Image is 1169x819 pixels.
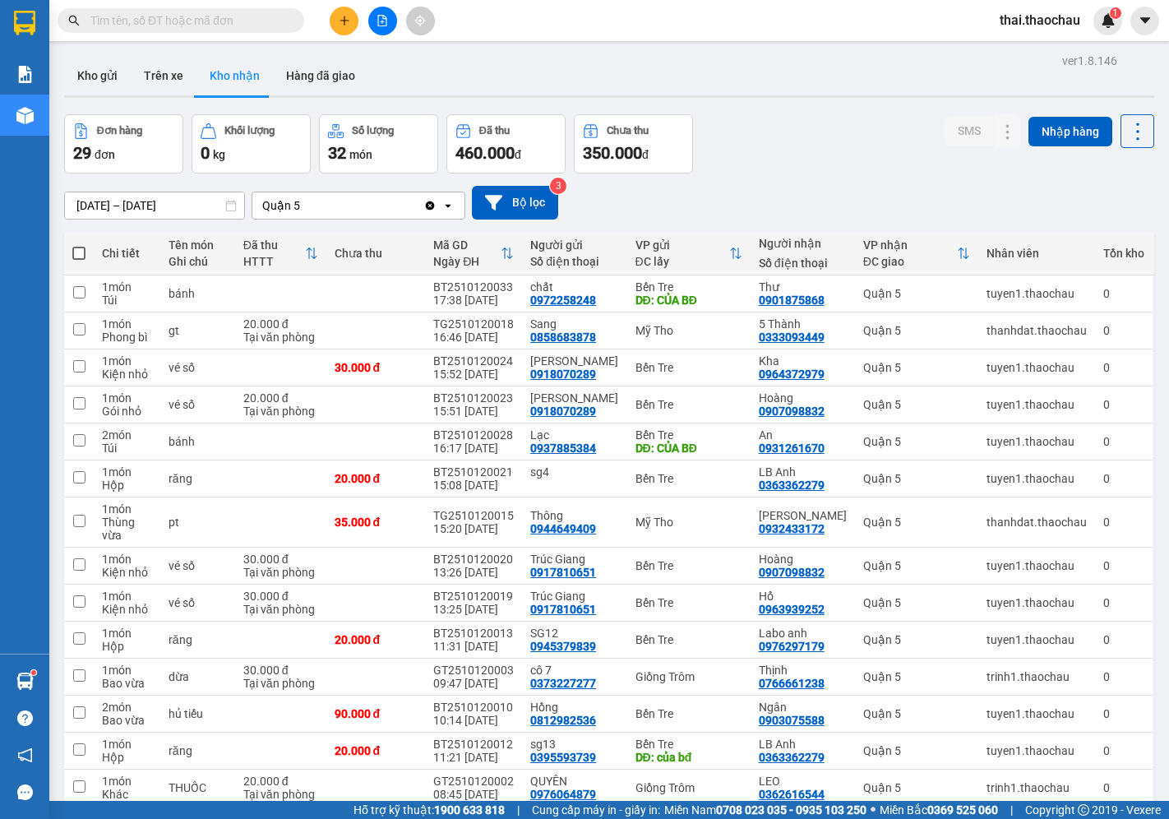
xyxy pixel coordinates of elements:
[17,747,33,763] span: notification
[1103,707,1144,720] div: 0
[169,559,227,572] div: vé số
[759,627,847,640] div: Labo anh
[433,677,514,690] div: 09:47 [DATE]
[368,7,397,35] button: file-add
[201,143,210,163] span: 0
[530,627,618,640] div: SG12
[433,509,514,522] div: TG2510120015
[855,232,978,275] th: Toggle SortBy
[530,677,596,690] div: 0373227277
[433,331,514,344] div: 16:46 [DATE]
[530,255,618,268] div: Số điện thoại
[986,781,1087,794] div: trinh1.thaochau
[1101,13,1116,28] img: icon-new-feature
[169,255,227,268] div: Ghi chú
[530,714,596,727] div: 0812982536
[102,354,152,368] div: 1 món
[433,442,514,455] div: 16:17 [DATE]
[635,361,742,374] div: Bến Tre
[102,677,152,690] div: Bao vừa
[330,7,358,35] button: plus
[433,428,514,442] div: BT2510120028
[102,775,152,788] div: 1 món
[863,324,970,337] div: Quận 5
[192,114,311,174] button: Khối lượng0kg
[169,324,227,337] div: gt
[530,238,618,252] div: Người gửi
[243,331,318,344] div: Tại văn phòng
[224,125,275,136] div: Khối lượng
[335,633,418,646] div: 20.000 đ
[530,701,618,714] div: Hồng
[102,479,152,492] div: Hộp
[635,280,742,294] div: Bến Tre
[433,751,514,764] div: 11:21 [DATE]
[635,428,742,442] div: Bến Tre
[530,664,618,677] div: cô 7
[433,294,514,307] div: 17:38 [DATE]
[243,590,318,603] div: 30.000 đ
[635,516,742,529] div: Mỹ Tho
[433,280,514,294] div: BT2510120033
[243,566,318,579] div: Tại văn phòng
[433,714,514,727] div: 10:14 [DATE]
[759,331,825,344] div: 0333093449
[433,479,514,492] div: 15:08 [DATE]
[1103,247,1144,260] div: Tồn kho
[530,751,596,764] div: 0395593739
[433,368,514,381] div: 15:52 [DATE]
[102,627,152,640] div: 1 món
[759,775,847,788] div: LEO
[14,11,35,35] img: logo-vxr
[169,670,227,683] div: dừa
[863,670,970,683] div: Quận 5
[243,775,318,788] div: 20.000 đ
[335,516,418,529] div: 35.000 đ
[1103,744,1144,757] div: 0
[169,435,227,448] div: bánh
[17,784,33,800] span: message
[530,788,596,801] div: 0976064879
[16,107,34,124] img: warehouse-icon
[1103,435,1144,448] div: 0
[1028,117,1112,146] button: Nhập hàng
[64,114,183,174] button: Đơn hàng29đơn
[213,148,225,161] span: kg
[102,664,152,677] div: 1 món
[635,781,742,794] div: Giồng Trôm
[377,15,388,26] span: file-add
[1112,7,1118,19] span: 1
[102,294,152,307] div: Túi
[759,428,847,442] div: An
[102,714,152,727] div: Bao vừa
[433,590,514,603] div: BT2510120019
[880,801,998,819] span: Miền Bắc
[102,516,152,542] div: Thùng vừa
[1103,287,1144,300] div: 0
[574,114,693,174] button: Chưa thu350.000đ
[102,738,152,751] div: 1 món
[635,751,742,764] div: DĐ: của bđ
[515,148,521,161] span: đ
[433,522,514,535] div: 15:20 [DATE]
[433,701,514,714] div: BT2510120010
[433,354,514,368] div: BT2510120024
[243,255,305,268] div: HTTT
[102,331,152,344] div: Phong bì
[532,801,660,819] span: Cung cấp máy in - giấy in:
[759,714,825,727] div: 0903075588
[1103,670,1144,683] div: 0
[102,553,152,566] div: 1 món
[169,707,227,720] div: hủ tiếu
[243,317,318,331] div: 20.000 đ
[169,516,227,529] div: pt
[986,516,1087,529] div: thanhdat.thaochau
[530,428,618,442] div: Lạc
[102,405,152,418] div: Gói nhỏ
[530,391,618,405] div: khắc duy
[627,232,751,275] th: Toggle SortBy
[273,56,368,95] button: Hàng đã giao
[517,801,520,819] span: |
[169,633,227,646] div: răng
[607,125,649,136] div: Chưa thu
